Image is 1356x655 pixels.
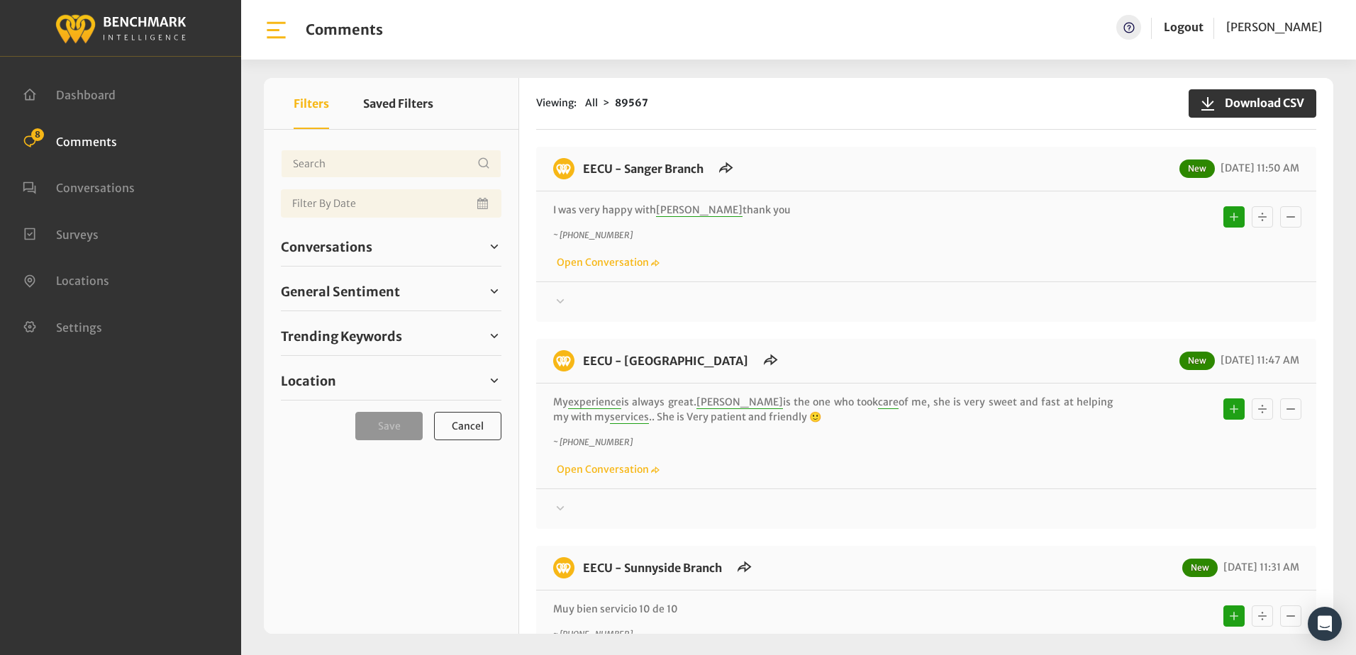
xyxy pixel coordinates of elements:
[1217,354,1299,366] span: [DATE] 11:47 AM
[1226,20,1322,34] span: [PERSON_NAME]
[56,274,109,288] span: Locations
[696,396,783,409] span: [PERSON_NAME]
[553,395,1113,425] p: My is always great. is the one who took of me, she is very sweet and fast at helping my with my ....
[1220,561,1299,573] span: [DATE] 11:31 AM
[568,396,621,409] span: experience
[553,602,1113,617] p: Muy bien servicio 10 de 10
[1216,94,1304,111] span: Download CSV
[1179,159,1215,178] span: New
[281,371,336,391] span: Location
[553,203,1113,218] p: I was very happy with thank you
[281,281,501,302] a: General Sentiment
[264,18,289,43] img: bar
[656,203,743,217] span: [PERSON_NAME]
[23,179,135,194] a: Conversations
[1179,352,1215,370] span: New
[31,128,44,141] span: 8
[306,21,383,38] h1: Comments
[23,133,117,147] a: Comments 8
[585,96,598,109] span: All
[1217,162,1299,174] span: [DATE] 11:50 AM
[281,325,501,347] a: Trending Keywords
[1226,15,1322,40] a: [PERSON_NAME]
[574,557,730,578] h6: EECU - Sunnyside Branch
[281,189,501,218] input: Date range input field
[1164,15,1204,40] a: Logout
[281,327,402,346] span: Trending Keywords
[281,237,372,257] span: Conversations
[553,230,633,240] i: ~ [PHONE_NUMBER]
[878,396,899,409] span: care
[615,96,648,109] strong: 89567
[583,561,722,575] a: EECU - Sunnyside Branch
[56,181,135,195] span: Conversations
[574,350,757,371] h6: EECU - Clinton Way
[434,412,501,440] button: Cancel
[610,410,649,424] span: services
[23,226,99,240] a: Surveys
[1220,602,1305,630] div: Basic example
[583,162,704,176] a: EECU - Sanger Branch
[574,158,712,179] h6: EECU - Sanger Branch
[1308,607,1342,641] div: Open Intercom Messenger
[23,319,102,333] a: Settings
[553,629,633,639] i: ~ [PHONE_NUMBER]
[553,350,574,371] img: benchmark
[553,557,574,578] img: benchmark
[56,320,102,334] span: Settings
[56,227,99,241] span: Surveys
[553,463,660,476] a: Open Conversation
[536,96,577,111] span: Viewing:
[1220,203,1305,231] div: Basic example
[474,189,493,218] button: Open Calendar
[56,88,116,102] span: Dashboard
[553,256,660,269] a: Open Conversation
[294,78,329,129] button: Filters
[1220,395,1305,423] div: Basic example
[281,370,501,391] a: Location
[553,158,574,179] img: benchmark
[1182,559,1218,577] span: New
[55,11,187,45] img: benchmark
[281,236,501,257] a: Conversations
[56,134,117,148] span: Comments
[281,282,400,301] span: General Sentiment
[583,354,748,368] a: EECU - [GEOGRAPHIC_DATA]
[23,86,116,101] a: Dashboard
[553,437,633,447] i: ~ [PHONE_NUMBER]
[23,272,109,286] a: Locations
[1164,20,1204,34] a: Logout
[363,78,433,129] button: Saved Filters
[281,150,501,178] input: Username
[1189,89,1316,118] button: Download CSV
